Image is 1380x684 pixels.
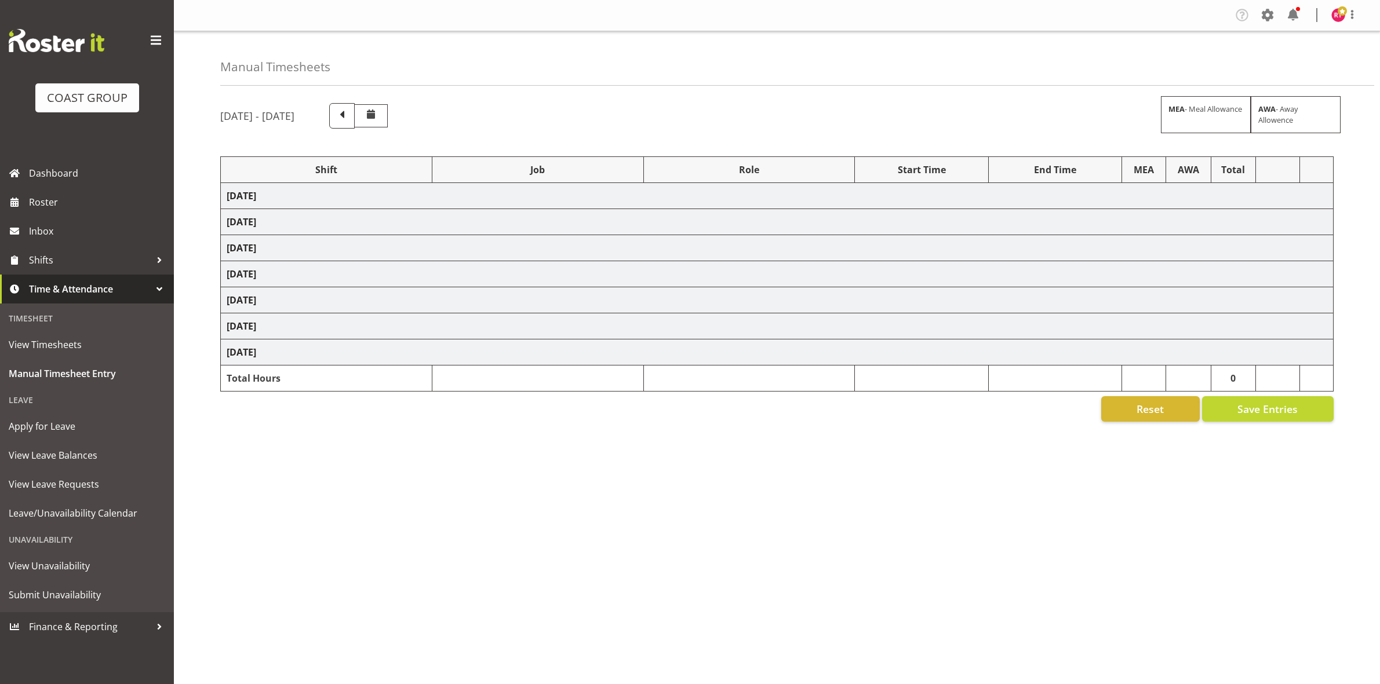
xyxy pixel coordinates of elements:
span: Apply for Leave [9,418,165,435]
div: End Time [995,163,1116,177]
h4: Manual Timesheets [220,60,330,74]
div: Timesheet [3,306,171,330]
span: Roster [29,193,168,211]
div: Role [650,163,849,177]
a: View Leave Requests [3,470,171,499]
td: [DATE] [221,209,1334,235]
span: Finance & Reporting [29,618,151,635]
div: Start Time [861,163,982,177]
span: View Timesheets [9,336,165,353]
div: Total [1217,163,1250,177]
a: View Leave Balances [3,441,171,470]
span: Reset [1137,401,1164,416]
div: - Away Allowence [1251,96,1341,133]
button: Save Entries [1202,396,1334,422]
a: Leave/Unavailability Calendar [3,499,171,528]
span: View Unavailability [9,557,165,575]
span: Shifts [29,251,151,269]
span: View Leave Balances [9,447,165,464]
h5: [DATE] - [DATE] [220,109,294,122]
td: [DATE] [221,313,1334,339]
div: Shift [227,163,426,177]
span: Inbox [29,222,168,240]
span: Leave/Unavailability Calendar [9,504,165,522]
td: [DATE] [221,339,1334,365]
span: Manual Timesheet Entry [9,365,165,382]
div: Job [438,163,638,177]
div: - Meal Allowance [1161,96,1251,133]
span: Time & Attendance [29,280,151,298]
a: View Timesheets [3,330,171,359]
td: [DATE] [221,235,1334,261]
img: reuben-thomas8009.jpg [1331,8,1345,22]
span: Save Entries [1237,401,1298,416]
a: Apply for Leave [3,412,171,441]
strong: MEA [1168,104,1185,114]
td: [DATE] [221,261,1334,287]
div: AWA [1172,163,1205,177]
div: Unavailability [3,528,171,551]
td: [DATE] [221,183,1334,209]
a: Manual Timesheet Entry [3,359,171,388]
td: Total Hours [221,365,432,392]
td: [DATE] [221,287,1334,313]
button: Reset [1101,396,1200,422]
td: 0 [1211,365,1255,392]
img: Rosterit website logo [9,29,104,52]
span: View Leave Requests [9,475,165,493]
div: COAST GROUP [47,89,128,107]
span: Submit Unavailability [9,586,165,603]
a: View Unavailability [3,551,171,580]
strong: AWA [1258,104,1276,114]
div: MEA [1128,163,1159,177]
div: Leave [3,388,171,412]
a: Submit Unavailability [3,580,171,609]
span: Dashboard [29,164,168,182]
